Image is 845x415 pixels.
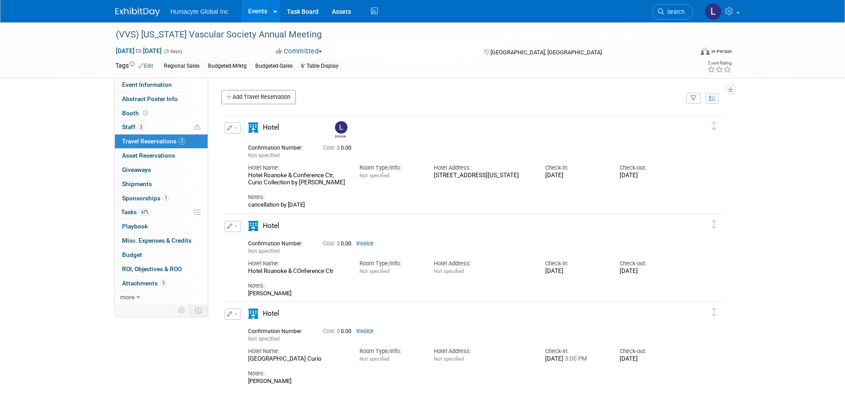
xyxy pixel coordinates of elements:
[174,305,190,316] td: Personalize Event Tab Strip
[122,195,169,202] span: Sponsorships
[115,61,153,71] td: Tags
[248,201,681,208] div: cancellation by [DATE]
[248,347,346,355] div: Hotel Name:
[115,177,208,191] a: Shipments
[160,280,167,286] span: 3
[248,268,346,275] div: Hotel Roanoke & COnference Ctr
[545,164,606,172] div: Check-in:
[122,166,151,173] span: Giveaways
[359,172,389,179] span: Not specified
[248,309,258,319] i: Hotel
[115,205,208,219] a: Tasks67%
[434,172,532,179] div: [STREET_ADDRESS][US_STATE]
[620,268,681,275] div: [DATE]
[115,149,208,163] a: Asset Reservations
[115,290,208,304] a: more
[248,164,346,172] div: Hotel Name:
[113,27,680,43] div: (VVS) [US_STATE] Vascular Society Annual Meeting
[248,378,681,385] div: [PERSON_NAME]
[139,63,153,69] a: Edit
[248,282,681,290] div: Notes:
[620,260,681,268] div: Check-out:
[248,336,280,342] span: Not specified
[359,268,389,274] span: Not specified
[248,370,681,378] div: Notes:
[434,268,464,274] span: Not specified
[205,61,249,71] div: Budgeted-Mrktg
[115,248,208,262] a: Budget
[253,61,295,71] div: Budgeted-Sales
[122,265,182,273] span: ROI, Objectives & ROO
[115,234,208,248] a: Misc. Expenses & Credits
[641,46,732,60] div: Event Format
[248,172,346,187] div: Hotel Roanoke & Conference Ctr, Curio Collection by [PERSON_NAME]
[189,305,208,316] td: Toggle Event Tabs
[545,172,606,179] div: [DATE]
[248,122,258,133] i: Hotel
[221,90,296,104] a: Add Travel Reservation
[323,145,341,151] span: Cost: $
[122,180,152,187] span: Shipments
[563,355,587,362] span: 3:00 PM
[248,260,346,268] div: Hotel Name:
[138,124,144,130] span: 3
[620,355,681,363] div: [DATE]
[115,78,208,92] a: Event Information
[115,262,208,276] a: ROI, Objectives & ROO
[248,238,310,247] div: Confirmation Number:
[248,248,280,254] span: Not specified
[248,290,681,297] div: [PERSON_NAME]
[701,48,710,55] img: Format-Inperson.png
[121,208,151,216] span: Tasks
[194,123,200,131] span: Potential Scheduling Conflict -- at least one attendee is tagged in another overlapping event.
[122,152,175,159] span: Asset Reservations
[545,355,606,363] div: [DATE]
[115,191,208,205] a: Sponsorships1
[115,163,208,177] a: Giveaways
[356,240,374,247] a: Invoice
[263,309,279,317] span: Hotel
[711,48,732,55] div: In-Person
[690,96,697,102] i: Filter by Traveler
[171,8,229,15] span: Humacyte Global Inc
[359,347,420,355] div: Room Type/Info:
[545,260,606,268] div: Check-in:
[139,209,151,216] span: 67%
[333,121,348,138] div: Linda Hamilton
[122,280,167,287] span: Attachments
[359,356,389,362] span: Not specified
[122,81,172,88] span: Event Information
[323,328,341,334] span: Cost: $
[323,328,355,334] span: 0.00
[163,195,169,201] span: 1
[115,134,208,148] a: Travel Reservations3
[163,49,182,54] span: (3 days)
[335,134,346,138] div: Linda Hamilton
[122,237,192,244] span: Misc. Expenses & Credits
[179,138,185,145] span: 3
[434,356,464,362] span: Not specified
[545,268,606,275] div: [DATE]
[115,120,208,134] a: Staff3
[122,95,178,102] span: Abstract Poster Info
[248,152,280,159] span: Not specified
[705,3,722,20] img: Linda Hamilton
[434,164,532,172] div: Hotel Address:
[161,61,202,71] div: Regional Sales
[115,92,208,106] a: Abstract Poster Info
[248,193,681,201] div: Notes:
[359,260,420,268] div: Room Type/Info:
[263,222,279,230] span: Hotel
[122,251,142,258] span: Budget
[490,49,602,56] span: [GEOGRAPHIC_DATA], [GEOGRAPHIC_DATA]
[664,8,685,15] span: Search
[122,110,150,117] span: Booth
[248,221,258,231] i: Hotel
[248,355,346,363] div: [GEOGRAPHIC_DATA] Curio
[620,347,681,355] div: Check-out:
[122,223,148,230] span: Playbook
[122,123,144,130] span: Staff
[323,240,355,247] span: 0.00
[335,121,347,134] img: Linda Hamilton
[620,164,681,172] div: Check-out:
